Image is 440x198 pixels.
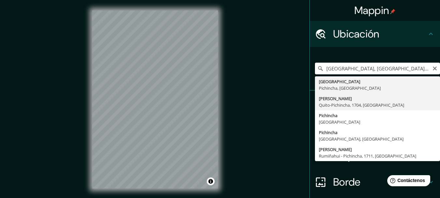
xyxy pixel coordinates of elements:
[319,79,360,84] font: [GEOGRAPHIC_DATA]
[319,146,352,152] font: [PERSON_NAME]
[319,129,337,135] font: Pichincha
[319,102,404,108] font: Quito-Pichincha, 1704, [GEOGRAPHIC_DATA]
[390,9,395,14] img: pin-icon.png
[432,65,437,71] button: Claro
[333,175,361,189] font: Borde
[319,153,416,159] font: Rumiñahui - Pichincha, 1711, [GEOGRAPHIC_DATA]
[319,119,360,125] font: [GEOGRAPHIC_DATA]
[354,4,389,17] font: Mappin
[310,143,440,169] div: Disposición
[319,96,352,101] font: [PERSON_NAME]
[333,27,379,41] font: Ubicación
[310,21,440,47] div: Ubicación
[315,63,440,74] input: Elige tu ciudad o zona
[319,85,381,91] font: Pichincha, [GEOGRAPHIC_DATA]
[382,173,433,191] iframe: Lanzador de widgets de ayuda
[319,136,404,142] font: [GEOGRAPHIC_DATA], [GEOGRAPHIC_DATA]
[319,113,337,118] font: Pichincha
[92,10,218,189] canvas: Mapa
[310,169,440,195] div: Borde
[207,177,215,185] button: Activar o desactivar atribución
[310,117,440,143] div: Estilo
[310,91,440,117] div: Patas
